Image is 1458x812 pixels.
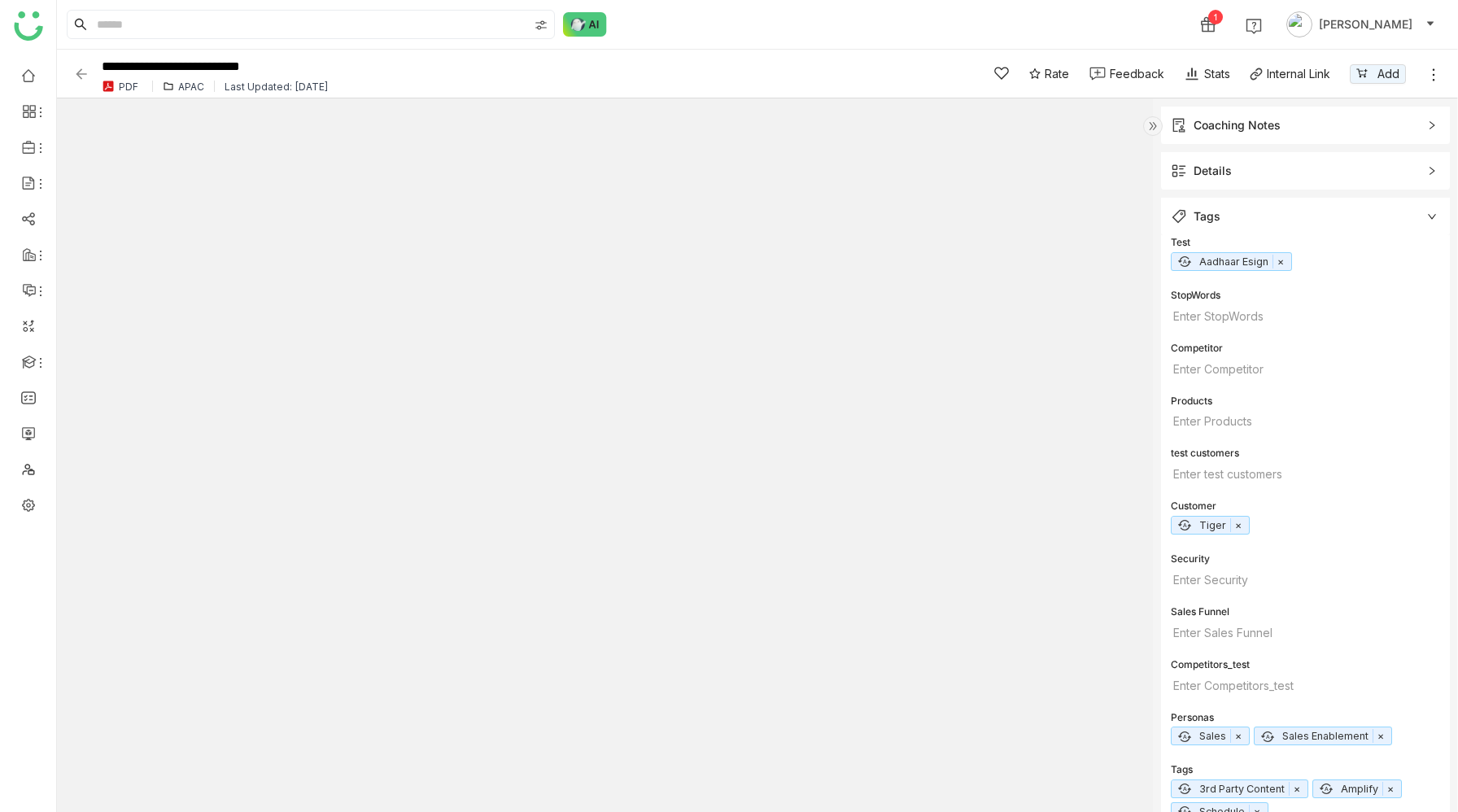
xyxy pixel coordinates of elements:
[1195,518,1230,532] span: Tiger
[1171,446,1440,463] div: test customers
[1289,782,1304,796] span: ×
[1278,729,1373,743] span: Sales Enablement
[1171,235,1440,252] div: Test
[1261,731,1274,742] img: autotag.svg
[1194,162,1232,180] div: Details
[1382,782,1398,796] span: ×
[1230,729,1246,743] span: ×
[1161,198,1450,235] div: Tags
[563,12,607,37] img: ask-buddy-normal.svg
[1195,782,1289,796] span: 3rd Party Content
[1286,11,1312,37] img: avatar
[14,11,43,41] img: logo
[1373,729,1388,743] span: ×
[163,81,174,92] img: folder.svg
[1171,762,1440,779] div: Tags
[1230,518,1246,532] span: ×
[102,80,115,93] img: pdf.svg
[1337,782,1382,796] span: Amplify
[1246,18,1262,34] img: help.svg
[1272,255,1288,268] span: ×
[1184,66,1200,82] img: stats.svg
[1208,10,1223,24] div: 1
[1171,288,1440,305] div: StopWords
[1089,67,1106,81] img: feedback-1.svg
[1171,657,1440,674] div: Competitors_test
[1171,341,1440,358] div: Competitor
[1283,11,1438,37] button: [PERSON_NAME]
[1350,64,1406,84] button: Add
[1377,65,1399,83] span: Add
[1178,256,1191,267] img: autotag.svg
[1194,207,1220,225] div: Tags
[1171,499,1440,516] div: Customer
[1045,65,1069,82] span: Rate
[225,81,329,93] div: Last Updated: [DATE]
[119,81,138,93] div: PDF
[1171,710,1440,727] div: Personas
[1171,394,1440,411] div: Products
[73,66,89,82] img: back
[1178,731,1191,742] img: autotag.svg
[1178,784,1191,794] img: autotag.svg
[1178,520,1191,530] img: autotag.svg
[1161,107,1450,144] div: Coaching Notes
[1110,65,1164,82] div: Feedback
[1184,65,1230,82] div: Stats
[1161,152,1450,190] div: Details
[1171,552,1440,569] div: Security
[1195,255,1272,268] span: Aadhaar Esign
[1171,605,1440,622] div: Sales Funnel
[1267,65,1330,82] div: Internal Link
[1320,784,1333,794] img: autotag.svg
[1194,116,1281,134] div: Coaching Notes
[178,81,204,93] div: APAC
[1319,15,1412,33] span: [PERSON_NAME]
[1195,729,1230,743] span: Sales
[535,19,548,32] img: search-type.svg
